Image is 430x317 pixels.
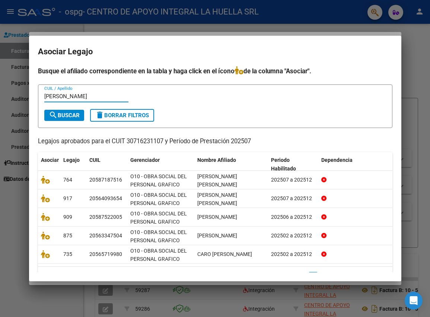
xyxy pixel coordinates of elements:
span: Buscar [49,112,80,119]
datatable-header-cell: Legajo [60,152,86,177]
a: 1 [309,272,318,280]
div: 202507 a 202512 [271,176,315,184]
span: O10 - OBRA SOCIAL DEL PERSONAL GRAFICO [130,248,187,262]
span: Asociar [41,157,59,163]
datatable-header-cell: Gerenciador [127,152,194,177]
a: go to next page [364,272,375,280]
a: 3 [331,272,340,280]
span: Gerenciador [130,157,160,163]
div: Open Intercom Messenger [405,292,423,310]
span: PAZ DYLAN ISAIAS [197,214,237,220]
span: O10 - OBRA SOCIAL DEL PERSONAL GRAFICO [130,229,187,244]
span: 909 [63,214,72,220]
li: page 5 [352,270,363,282]
a: 2 [320,272,329,280]
div: 202506 a 202512 [271,213,315,221]
a: go to previous page [296,272,306,280]
li: page 4 [341,270,352,282]
span: 764 [63,177,72,183]
span: 735 [63,251,72,257]
div: 202507 a 202512 [271,194,315,203]
div: 20565719980 [89,250,122,259]
mat-icon: delete [95,111,104,119]
h4: Busque el afiliado correspondiente en la tabla y haga click en el ícono de la columna "Asociar". [38,66,392,76]
div: 24 registros [38,267,108,285]
span: 917 [63,195,72,201]
h2: Asociar Legajo [38,45,392,59]
div: 20587187516 [89,176,122,184]
datatable-header-cell: CUIL [86,152,127,177]
span: Periodo Habilitado [271,157,296,172]
datatable-header-cell: Asociar [38,152,60,177]
button: Buscar [44,110,84,121]
span: Borrar Filtros [95,112,149,119]
span: O10 - OBRA SOCIAL DEL PERSONAL GRAFICO [130,192,187,206]
a: go to last page [377,272,388,280]
div: 20563347504 [89,231,122,240]
button: Borrar Filtros [90,109,154,122]
div: 202502 a 202512 [271,231,315,240]
span: O10 - OBRA SOCIAL DEL PERSONAL GRAFICO [130,211,187,225]
span: O10 - OBRA SOCIAL DEL PERSONAL GRAFICO [130,173,187,188]
span: CUIL [89,157,101,163]
datatable-header-cell: Periodo Habilitado [268,152,318,177]
li: page 2 [319,270,330,282]
span: VILLARREAL MILO ROMAN [197,192,237,206]
span: Legajo [63,157,80,163]
a: go to first page [284,272,294,280]
span: Dependencia [321,157,353,163]
mat-icon: search [49,111,58,119]
a: 4 [342,272,351,280]
div: 20587522005 [89,213,122,221]
span: 875 [63,233,72,238]
div: 202502 a 202512 [271,250,315,259]
li: page 1 [308,270,319,282]
span: Nombre Afiliado [197,157,236,163]
div: 20564093654 [89,194,122,203]
datatable-header-cell: Dependencia [318,152,392,177]
p: Legajos aprobados para el CUIT 30716231107 y Período de Prestación 202507 [38,137,392,146]
li: page 3 [330,270,341,282]
a: 5 [353,272,362,280]
datatable-header-cell: Nombre Afiliado [194,152,268,177]
span: CARO ALEJANDRO AGUSTIN [197,251,252,257]
span: PREITI LUCIANO GAEL [197,233,237,238]
span: RODRIGUEZ GERONIMO GASPAR [197,173,237,188]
